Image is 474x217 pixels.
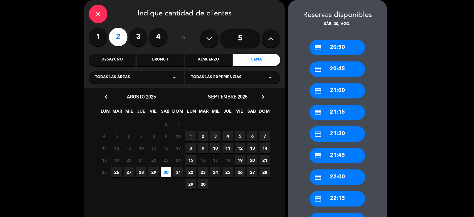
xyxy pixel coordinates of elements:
[127,94,156,100] span: agosto 2025
[260,143,270,153] span: 14
[136,143,146,153] span: 14
[173,119,183,129] span: 3
[112,108,122,118] span: MAR
[129,28,148,46] label: 3
[111,143,122,153] span: 12
[136,167,146,177] span: 28
[161,119,171,129] span: 2
[148,155,159,165] span: 22
[247,143,257,153] span: 13
[173,167,183,177] span: 31
[198,167,208,177] span: 23
[233,54,280,66] div: Cena
[160,108,170,118] span: SAB
[314,44,322,52] i: credit_card
[222,108,233,118] span: JUE
[210,131,220,141] span: 3
[260,155,270,165] span: 21
[124,167,134,177] span: 27
[198,131,208,141] span: 2
[99,131,109,141] span: 4
[95,74,130,81] span: Todas las áreas
[124,131,134,141] span: 6
[111,131,122,141] span: 5
[173,143,183,153] span: 17
[89,54,135,66] div: Desayuno
[208,94,247,100] span: septiembre 2025
[235,108,245,118] span: VIE
[185,167,196,177] span: 22
[109,28,127,46] label: 2
[235,143,245,153] span: 12
[247,167,257,177] span: 27
[210,143,220,153] span: 10
[198,179,208,189] span: 30
[210,155,220,165] span: 17
[314,173,322,181] i: credit_card
[148,167,159,177] span: 29
[99,155,109,165] span: 18
[260,131,270,141] span: 7
[314,195,322,203] i: credit_card
[100,108,110,118] span: LUN
[247,131,257,141] span: 6
[148,108,158,118] span: VIE
[259,108,269,118] span: DOM
[222,131,233,141] span: 4
[314,65,322,73] i: credit_card
[148,131,159,141] span: 8
[173,155,183,165] span: 24
[288,9,387,21] div: Reservas disponibles
[111,155,122,165] span: 19
[310,105,365,120] div: 21:15
[310,191,365,207] div: 22:15
[314,109,322,116] i: credit_card
[103,94,109,100] i: chevron_left
[185,179,196,189] span: 29
[186,108,197,118] span: LUN
[198,155,208,165] span: 16
[161,143,171,153] span: 16
[136,131,146,141] span: 7
[260,167,270,177] span: 28
[99,143,109,153] span: 11
[310,126,365,142] div: 21:30
[210,167,220,177] span: 24
[161,167,171,177] span: 30
[174,28,194,49] div: ó
[185,54,232,66] div: Almuerzo
[124,155,134,165] span: 20
[222,143,233,153] span: 11
[310,61,365,77] div: 20:45
[198,108,209,118] span: MAR
[89,5,280,23] div: Indique cantidad de clientes
[99,167,109,177] span: 25
[235,167,245,177] span: 26
[185,155,196,165] span: 15
[310,148,365,163] div: 21:45
[267,74,274,81] i: arrow_drop_down
[288,21,387,27] div: sáb. 30, ago.
[124,143,134,153] span: 13
[314,152,322,160] i: credit_card
[111,167,122,177] span: 26
[310,40,365,55] div: 20:30
[171,74,178,81] i: arrow_drop_down
[173,131,183,141] span: 10
[247,155,257,165] span: 20
[235,155,245,165] span: 19
[148,143,159,153] span: 15
[185,131,196,141] span: 1
[137,54,184,66] div: Brunch
[247,108,257,118] span: SAB
[136,155,146,165] span: 21
[210,108,221,118] span: MIE
[222,155,233,165] span: 18
[222,167,233,177] span: 25
[161,155,171,165] span: 23
[235,131,245,141] span: 5
[198,143,208,153] span: 9
[185,143,196,153] span: 8
[310,169,365,185] div: 22:00
[260,94,266,100] i: chevron_right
